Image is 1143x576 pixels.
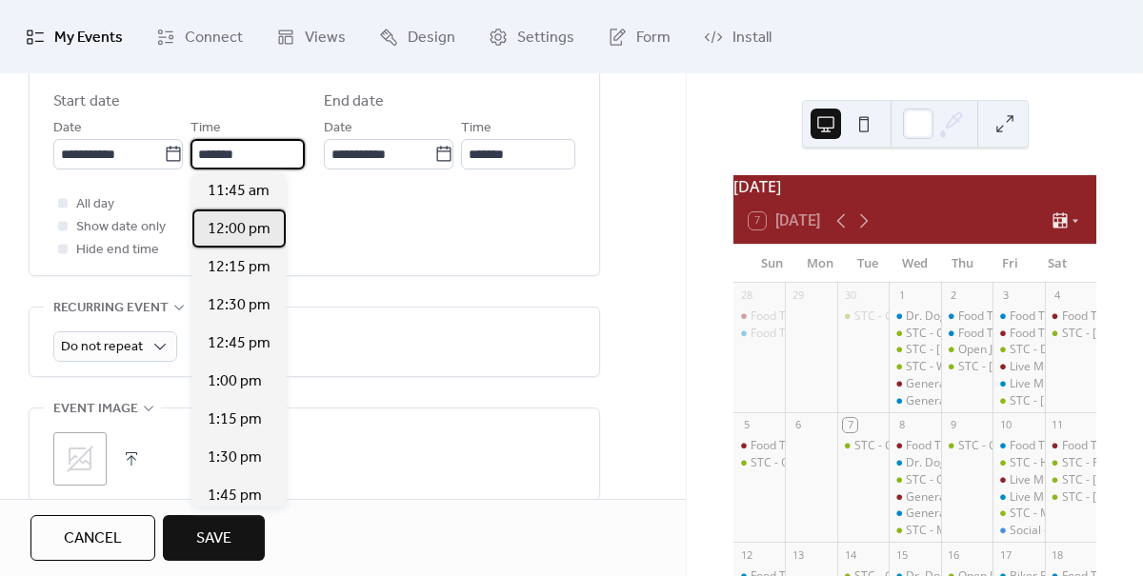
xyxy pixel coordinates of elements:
[408,23,455,52] span: Design
[732,23,772,52] span: Install
[998,418,1013,432] div: 10
[1045,489,1096,506] div: STC - Matt Keen Band @ Sat Oct 11, 2025 7pm - 10pm (CDT)
[324,117,352,140] span: Date
[190,117,221,140] span: Time
[733,175,1096,198] div: [DATE]
[751,326,1097,342] div: Food Truck - Da Wing Wagon - Roselle @ [DATE] 3pm - 6pm (CDT)
[993,472,1044,488] div: Live Music - Crawfords Daughter- Lemont @ Fri Oct 10, 2025 7pm - 10pm (CDT)
[889,326,940,342] div: STC - Charity Bike Ride with Sammy's Bikes @ Weekly from 6pm to 7:30pm on Wednesday from Wed May ...
[733,438,785,454] div: Food Truck - Tacos Los Jarochitos - Lemont @ Sun Oct 5, 2025 1pm - 4pm (CDT)
[690,8,786,66] a: Install
[593,8,685,66] a: Form
[61,334,143,360] span: Do not repeat
[142,8,257,66] a: Connect
[1033,245,1081,283] div: Sat
[30,515,155,561] button: Cancel
[208,447,262,469] span: 1:30 pm
[208,294,271,317] span: 12:30 pm
[733,326,785,342] div: Food Truck - Da Wing Wagon - Roselle @ Sun Sep 28, 2025 3pm - 6pm (CDT)
[739,418,753,432] div: 5
[993,376,1044,392] div: Live Music - Ryan Cooper - Roselle @ Fri Oct 3, 2025 7pm - 10pm (CDT)
[1045,455,1096,471] div: STC - Four Ds BBQ @ Sat Oct 11, 2025 12pm - 6pm (CDT)
[993,438,1044,454] div: Food Truck - Uncle Cams Sandwiches - Roselle @ Fri Oct 10, 2025 5pm - 9pm (CDT)
[993,326,1044,342] div: Food Truck - Happy Times - Lemont @ Fri Oct 3, 2025 5pm - 9pm (CDT)
[941,438,993,454] div: STC - Grunge Theme Night @ Thu Oct 9, 2025 8pm - 11pm (CDT)
[749,245,796,283] div: Sun
[889,438,940,454] div: Food Truck - Happy Lobster - Lemont @ Wed Oct 8, 2025 5pm - 9pm (CDT)
[733,455,785,471] div: STC - Outdoor Doggie Dining class @ 1pm - 2:30pm (CDT)
[163,515,265,561] button: Save
[894,288,909,303] div: 1
[941,326,993,342] div: Food Truck - Tacos Los Jarochitos - Roselle @ Thu Oct 2, 2025 5pm - 9pm (CDT)
[889,342,940,358] div: STC - Stern Style Pinball Tournament @ Wed Oct 1, 2025 6pm - 9pm (CDT)
[993,342,1044,358] div: STC - Dark Horse Grill @ Fri Oct 3, 2025 5pm - 9pm (CDT)
[791,288,805,303] div: 29
[843,418,857,432] div: 7
[208,218,271,241] span: 12:00 pm
[1051,547,1065,562] div: 18
[751,455,1055,471] div: STC - Outdoor Doggie Dining class @ 1pm - 2:30pm (CDT)
[889,506,940,522] div: General Knowledge Trivia - Roselle @ Wed Oct 8, 2025 7pm - 9pm (CDT)
[53,432,107,486] div: ;
[998,547,1013,562] div: 17
[837,438,889,454] div: STC - General Knowledge Trivia @ Tue Oct 7, 2025 7pm - 9pm (CDT)
[993,489,1044,506] div: Live Music - Jeffery Constantine - Roselle @ Fri Oct 10, 2025 7pm - 10pm (CDT)
[938,245,986,283] div: Thu
[53,297,169,320] span: Recurring event
[889,489,940,506] div: General Knowledge Trivia - Lemont @ Wed Oct 8, 2025 7pm - 9pm (CDT)
[208,408,262,431] span: 1:15 pm
[64,527,122,550] span: Cancel
[1045,438,1096,454] div: Food Truck - Cousins Maine Lobster - Lemont @ Sat Oct 11, 2025 12pm - 4pm (CDT)
[76,216,166,239] span: Show date only
[993,523,1044,539] div: Social - Magician Pat Flanagan @ Fri Oct 10, 2025 8pm - 10:30pm (CDT)
[889,359,940,375] div: STC - Wild Fries food truck @ Wed Oct 1, 2025 6pm - 9pm (CDT)
[889,523,940,539] div: STC - Music Bingo hosted by Pollyanna's Sean Frazier @ Wed Oct 8, 2025 7pm - 9pm (CDT)
[1045,326,1096,342] div: STC - Billy Denton @ Sat Oct 4, 2025 7pm - 10pm (CDT)
[947,547,961,562] div: 16
[796,245,844,283] div: Mon
[474,8,589,66] a: Settings
[751,308,1104,325] div: Food Truck - [PERSON_NAME] - Lemont @ [DATE] 1pm - 5pm (CDT)
[208,180,270,203] span: 11:45 am
[196,527,231,550] span: Save
[993,393,1044,409] div: STC - Jimmy Nick and the Don't Tell Mama @ Fri Oct 3, 2025 7pm - 10pm (CDT)
[998,288,1013,303] div: 3
[53,117,82,140] span: Date
[324,90,384,113] div: End date
[76,239,159,262] span: Hide end time
[1051,288,1065,303] div: 4
[636,23,671,52] span: Form
[889,376,940,392] div: General Knowledge Trivia - Lemont @ Wed Oct 1, 2025 7pm - 9pm (CDT)
[844,245,892,283] div: Tue
[993,506,1044,522] div: STC - Miss Behavin' Band @ Fri Oct 10, 2025 7pm - 10pm (CDT)
[53,90,120,113] div: Start date
[208,332,271,355] span: 12:45 pm
[843,547,857,562] div: 14
[947,418,961,432] div: 9
[1045,472,1096,488] div: STC - Terry Byrne @ Sat Oct 11, 2025 2pm - 5pm (CDT)
[894,547,909,562] div: 15
[986,245,1033,283] div: Fri
[889,455,940,471] div: Dr. Dog’s Food Truck - Roselle @ Weekly from 6pm to 9pm
[791,418,805,432] div: 6
[894,418,909,432] div: 8
[889,393,940,409] div: General Knowledge Trivia - Roselle @ Wed Oct 1, 2025 7pm - 9pm (CDT)
[365,8,470,66] a: Design
[739,547,753,562] div: 12
[54,23,123,52] span: My Events
[1045,308,1096,325] div: Food Truck - Pizza 750 - Lemont @ Sat Oct 4, 2025 2pm - 6pm (CDT)
[185,23,243,52] span: Connect
[262,8,360,66] a: Views
[53,56,150,79] span: Date and time
[889,472,940,488] div: STC - Charity Bike Ride with Sammy's Bikes @ Weekly from 6pm to 7:30pm on Wednesday from Wed May ...
[53,398,138,421] span: Event image
[941,359,993,375] div: STC - Gvs Italian Street Food @ Thu Oct 2, 2025 7pm - 9pm (CDT)
[892,245,939,283] div: Wed
[1051,418,1065,432] div: 11
[791,547,805,562] div: 13
[993,359,1044,375] div: Live Music - Billy Denton - Lemont @ Fri Oct 3, 2025 7pm - 10pm (CDT)
[11,8,137,66] a: My Events
[993,455,1044,471] div: STC - Happy Lobster @ Fri Oct 10, 2025 5pm - 9pm (CDT)
[993,308,1044,325] div: Food Truck - Da Pizza Co - Roselle @ Fri Oct 3, 2025 5pm - 9pm (CDT)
